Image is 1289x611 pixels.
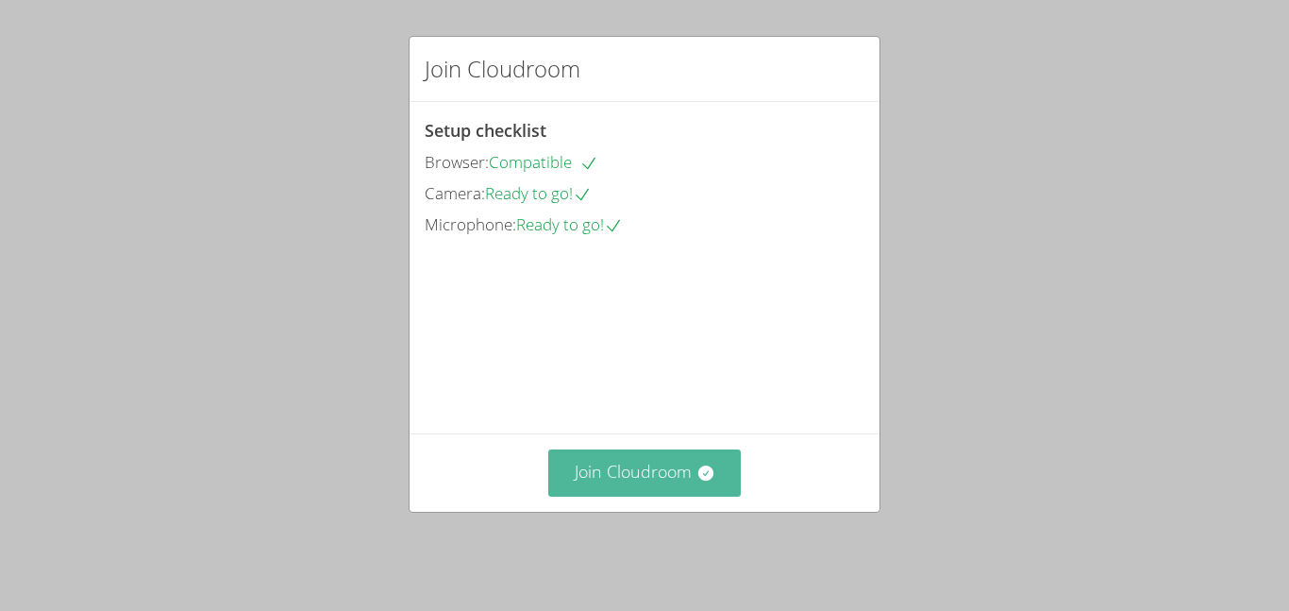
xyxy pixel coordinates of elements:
span: Microphone: [425,213,516,235]
span: Browser: [425,151,489,173]
button: Join Cloudroom [548,450,742,496]
span: Ready to go! [516,213,623,235]
span: Camera: [425,182,485,204]
span: Ready to go! [485,182,592,204]
h2: Join Cloudroom [425,52,580,86]
span: Compatible [489,151,598,173]
span: Setup checklist [425,119,546,142]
